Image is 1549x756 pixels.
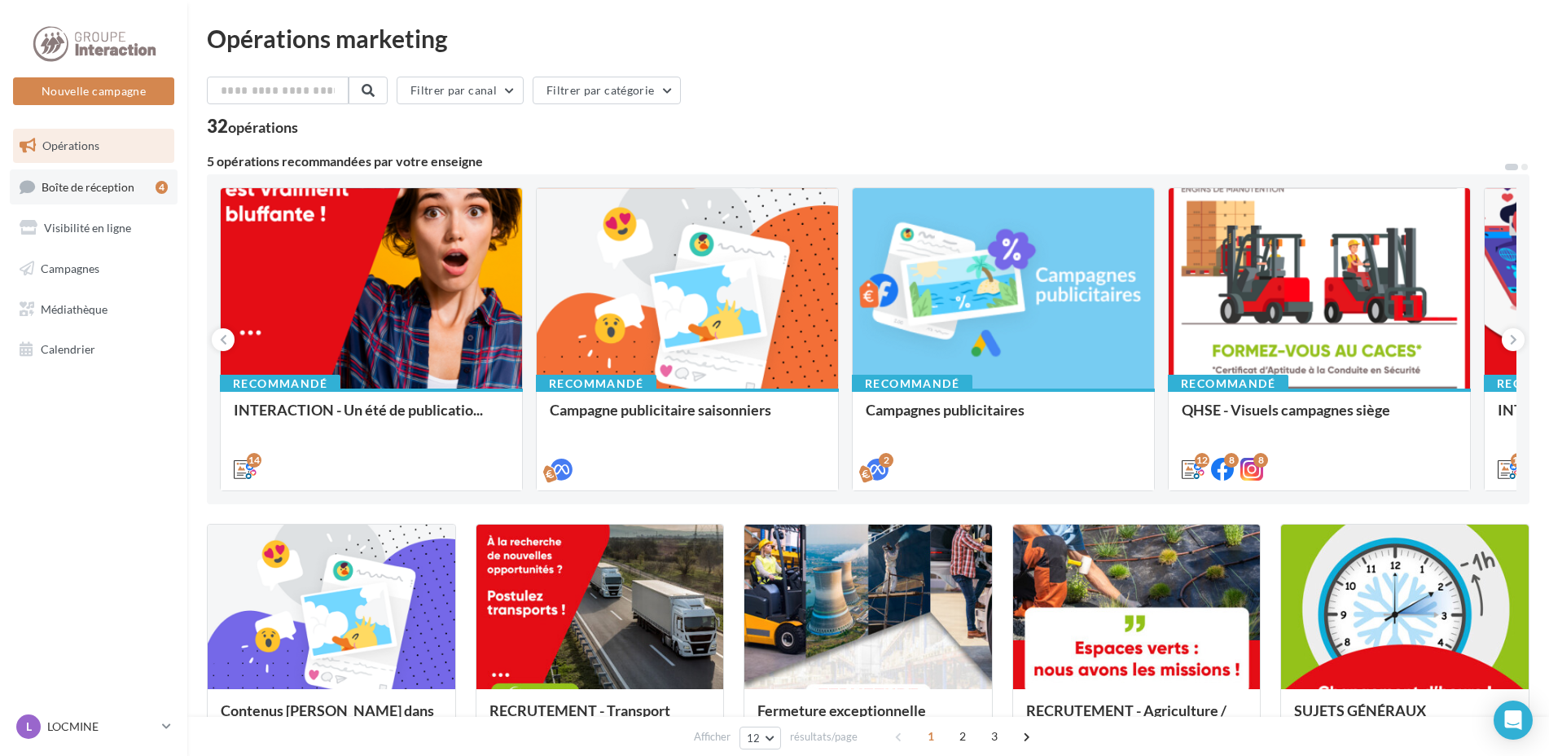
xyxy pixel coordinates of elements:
span: 12 [747,732,761,745]
span: 2 [950,723,976,749]
span: Campagnes [41,262,99,275]
span: Campagne publicitaire saisonniers [550,401,771,419]
span: L [26,719,32,735]
div: 12 [1511,453,1525,468]
a: Visibilité en ligne [10,211,178,245]
div: Opérations marketing [207,26,1529,51]
span: Opérations [42,138,99,152]
span: Boîte de réception [42,179,134,193]
span: Campagnes publicitaires [866,401,1025,419]
div: Recommandé [536,375,656,393]
div: 14 [247,453,261,468]
span: RECRUTEMENT - Transport [489,701,670,719]
div: Recommandé [1168,375,1288,393]
button: 12 [739,727,781,749]
div: 5 opérations recommandées par votre enseigne [207,155,1503,168]
span: 3 [981,723,1007,749]
button: Nouvelle campagne [13,77,174,105]
span: résultats/page [790,729,858,745]
div: opérations [228,120,298,134]
a: Calendrier [10,332,178,367]
div: 8 [1224,453,1239,468]
a: Opérations [10,129,178,163]
a: L LOCMINE [13,711,174,742]
button: Filtrer par canal [397,77,524,104]
span: SUJETS GÉNÉRAUX [1294,701,1426,719]
a: Boîte de réception4 [10,169,178,204]
a: Campagnes [10,252,178,286]
span: Médiathèque [41,301,108,315]
button: Filtrer par catégorie [533,77,681,104]
div: Open Intercom Messenger [1494,701,1533,740]
div: 12 [1195,453,1209,468]
span: INTERACTION - Un été de publicatio... [234,401,483,419]
span: QHSE - Visuels campagnes siège [1182,401,1390,419]
div: Recommandé [852,375,972,393]
p: LOCMINE [47,719,156,735]
div: Recommandé [220,375,340,393]
div: 4 [156,181,168,194]
span: 1 [918,723,944,749]
div: 32 [207,117,298,135]
span: Fermeture exceptionnelle [757,701,926,719]
span: Calendrier [41,342,95,356]
div: 2 [879,453,893,468]
div: 8 [1253,453,1268,468]
a: Médiathèque [10,292,178,327]
span: Afficher [694,729,731,745]
span: Visibilité en ligne [44,221,131,235]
